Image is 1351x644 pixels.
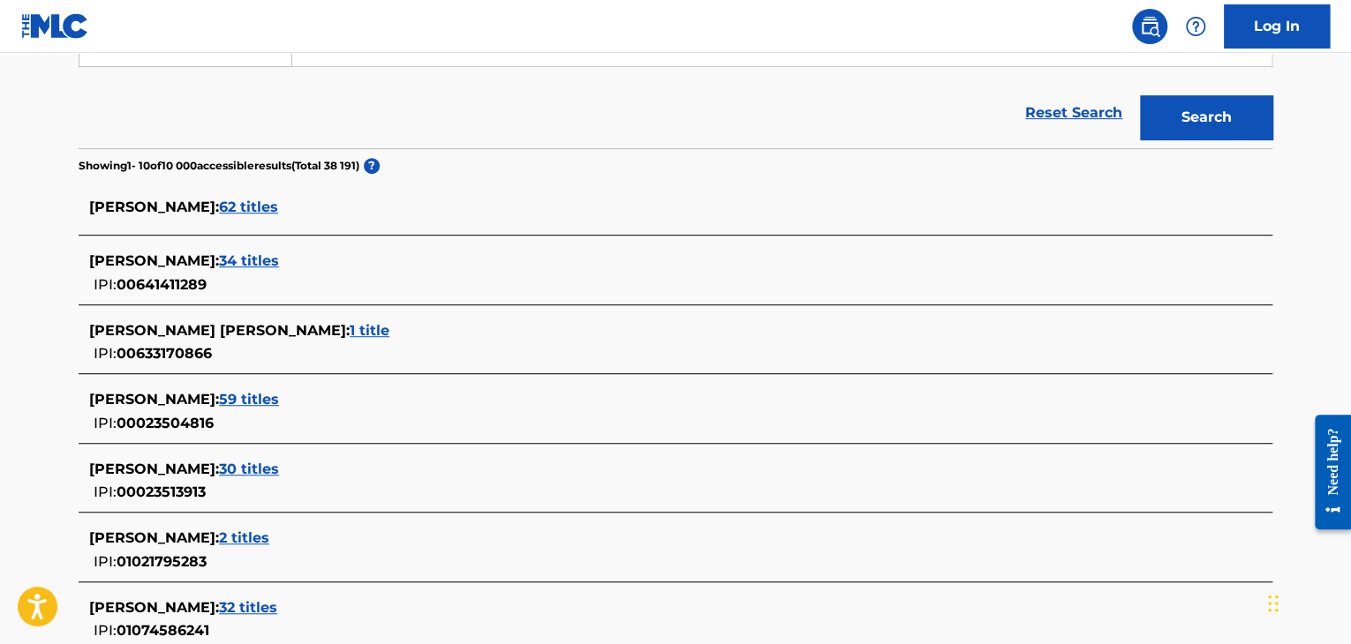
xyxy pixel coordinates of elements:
[1263,559,1351,644] div: Виджет чата
[89,322,350,339] span: [PERSON_NAME] [PERSON_NAME] :
[350,322,389,339] span: 1 title
[219,198,278,215] span: 62 titles
[1178,9,1213,44] div: Help
[219,529,269,546] span: 2 titles
[117,415,214,431] span: 00023504816
[1016,94,1131,132] a: Reset Search
[79,158,359,174] p: Showing 1 - 10 of 10 000 accessible results (Total 38 191 )
[219,599,277,616] span: 32 titles
[117,553,207,570] span: 01021795283
[364,158,380,174] span: ?
[94,483,117,500] span: IPI:
[1132,9,1167,44] a: Public Search
[117,483,206,500] span: 00023513913
[1302,401,1351,543] iframe: Resource Center
[89,252,219,269] span: [PERSON_NAME] :
[1185,16,1206,37] img: help
[94,276,117,293] span: IPI:
[89,529,219,546] span: [PERSON_NAME] :
[94,553,117,570] span: IPI:
[89,461,219,477] span: [PERSON_NAME] :
[94,345,117,362] span: IPI:
[219,461,279,477] span: 30 titles
[89,599,219,616] span: [PERSON_NAME] :
[1139,16,1160,37] img: search
[117,345,212,362] span: 00633170866
[89,198,219,215] span: [PERSON_NAME] :
[219,391,279,408] span: 59 titles
[79,23,1272,148] form: Search Form
[1263,559,1351,644] iframe: Chat Widget
[94,415,117,431] span: IPI:
[1268,577,1279,630] div: Перетащить
[1140,95,1272,139] button: Search
[89,391,219,408] span: [PERSON_NAME] :
[219,252,279,269] span: 34 titles
[94,622,117,639] span: IPI:
[117,622,209,639] span: 01074586241
[117,276,207,293] span: 00641411289
[21,13,89,39] img: MLC Logo
[1224,4,1330,49] a: Log In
